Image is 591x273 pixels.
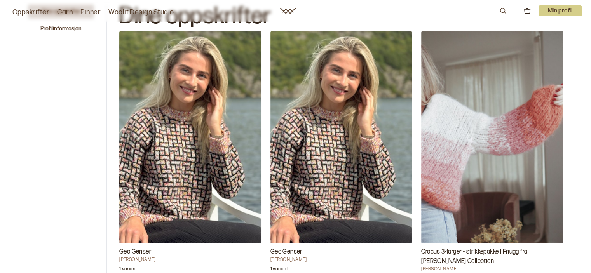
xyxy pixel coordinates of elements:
button: Profilinformasjon [28,22,94,36]
h3: Crocus 3-farger - strikkepakke i Fnugg fra [PERSON_NAME] Collection [421,247,563,266]
h4: [PERSON_NAME] [270,257,412,263]
img: Camilla PihlCrocus 3-farger - strikkepakke i Fnugg fra Camilla Pihl Collection [421,31,563,243]
button: User dropdown [539,5,582,16]
a: Garn [57,7,73,18]
h3: Geo Genser [270,247,412,257]
img: Ane Kydland ThomassenGeo Genser [270,31,412,243]
a: Woolit Design Studio [108,7,174,18]
a: Pinner [80,7,101,18]
h4: [PERSON_NAME] [421,266,563,272]
p: Min profil [539,5,582,16]
img: Ane Kydland ThomassenGeo Genser [119,31,261,243]
a: Oppskrifter [12,7,49,18]
a: Woolit [280,8,296,14]
h1: Dine oppskrifter [119,5,563,28]
h4: [PERSON_NAME] [119,257,261,263]
h3: Geo Genser [119,247,261,257]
